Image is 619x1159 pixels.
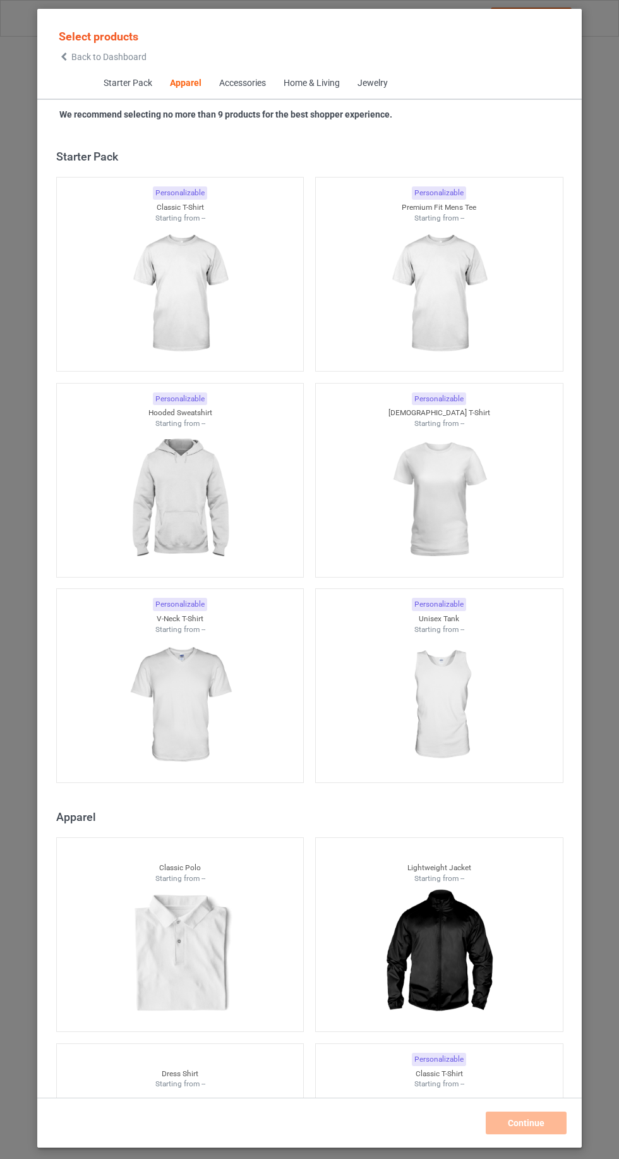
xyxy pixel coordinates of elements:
div: Accessories [219,77,265,90]
div: Personalizable [412,186,466,200]
div: Starting from -- [316,1079,563,1089]
img: regular.jpg [123,223,236,365]
div: Starting from -- [57,873,304,884]
img: regular.jpg [382,634,495,776]
div: Starting from -- [316,873,563,884]
div: Personalizable [412,1053,466,1066]
div: Home & Living [283,77,339,90]
div: Starting from -- [57,213,304,224]
div: Starter Pack [56,149,569,164]
div: Classic T-Shirt [57,202,304,213]
strong: We recommend selecting no more than 9 products for the best shopper experience. [59,109,392,119]
span: Starter Pack [94,68,160,99]
div: Starting from -- [57,418,304,429]
div: Personalizable [412,392,466,406]
div: V-Neck T-Shirt [57,614,304,624]
div: Starting from -- [316,213,563,224]
div: Personalizable [153,186,207,200]
span: Select products [59,30,138,43]
img: regular.jpg [123,883,236,1025]
div: Dress Shirt [57,1069,304,1079]
div: Personalizable [412,598,466,611]
div: Premium Fit Mens Tee [316,202,563,213]
div: Starting from -- [57,624,304,635]
div: Personalizable [153,598,207,611]
div: Classic Polo [57,863,304,873]
div: Starting from -- [316,624,563,635]
div: Apparel [56,810,569,824]
span: Back to Dashboard [71,52,147,62]
img: regular.jpg [382,223,495,365]
div: Lightweight Jacket [316,863,563,873]
div: Starting from -- [316,418,563,429]
img: regular.jpg [382,883,495,1025]
div: [DEMOGRAPHIC_DATA] T-Shirt [316,408,563,418]
div: Classic T-Shirt [316,1069,563,1079]
div: Apparel [169,77,201,90]
div: Jewelry [357,77,387,90]
img: regular.jpg [382,429,495,571]
div: Starting from -- [57,1079,304,1089]
div: Unisex Tank [316,614,563,624]
img: regular.jpg [123,429,236,571]
div: Hooded Sweatshirt [57,408,304,418]
div: Personalizable [153,392,207,406]
img: regular.jpg [123,634,236,776]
